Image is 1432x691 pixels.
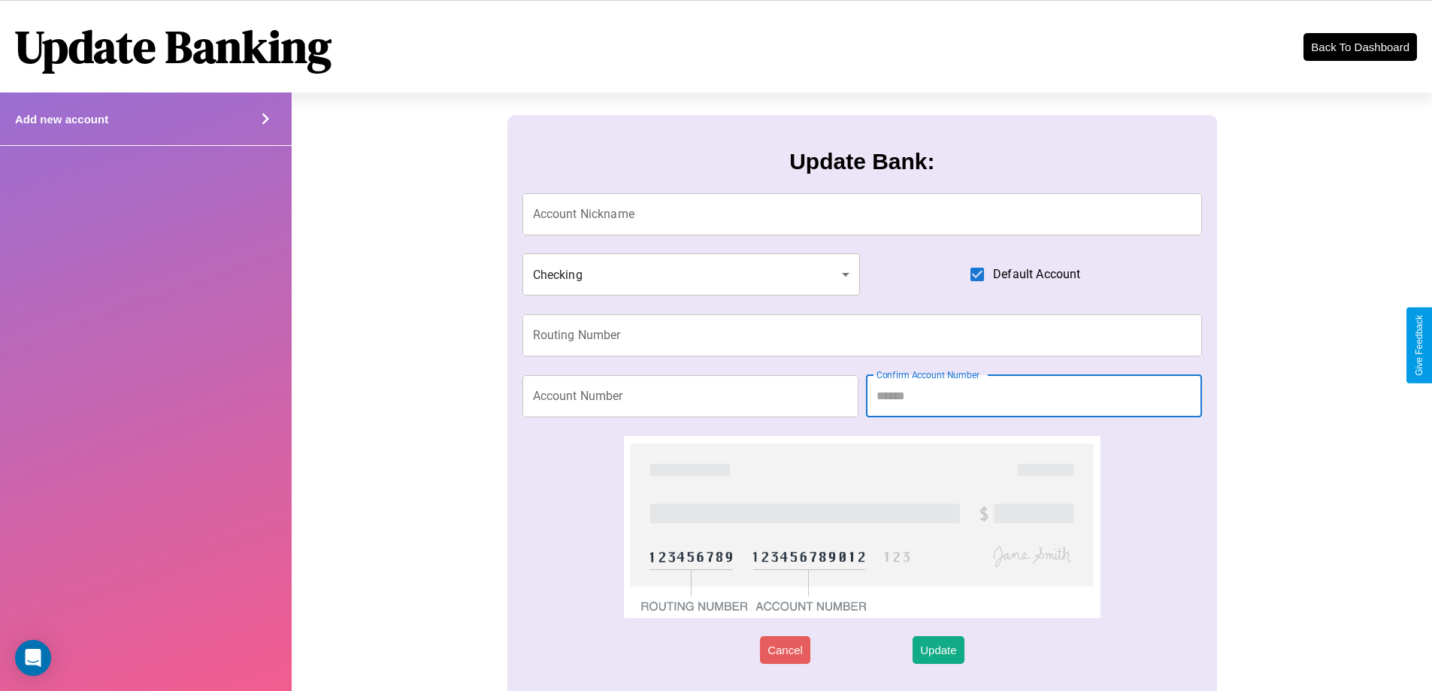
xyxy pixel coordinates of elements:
[760,636,810,664] button: Cancel
[15,16,332,77] h1: Update Banking
[993,265,1080,283] span: Default Account
[15,113,108,126] h4: Add new account
[1303,33,1417,61] button: Back To Dashboard
[789,149,934,174] h3: Update Bank:
[15,640,51,676] div: Open Intercom Messenger
[876,368,979,381] label: Confirm Account Number
[913,636,964,664] button: Update
[1414,315,1424,376] div: Give Feedback
[522,253,861,295] div: Checking
[624,436,1100,618] img: check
